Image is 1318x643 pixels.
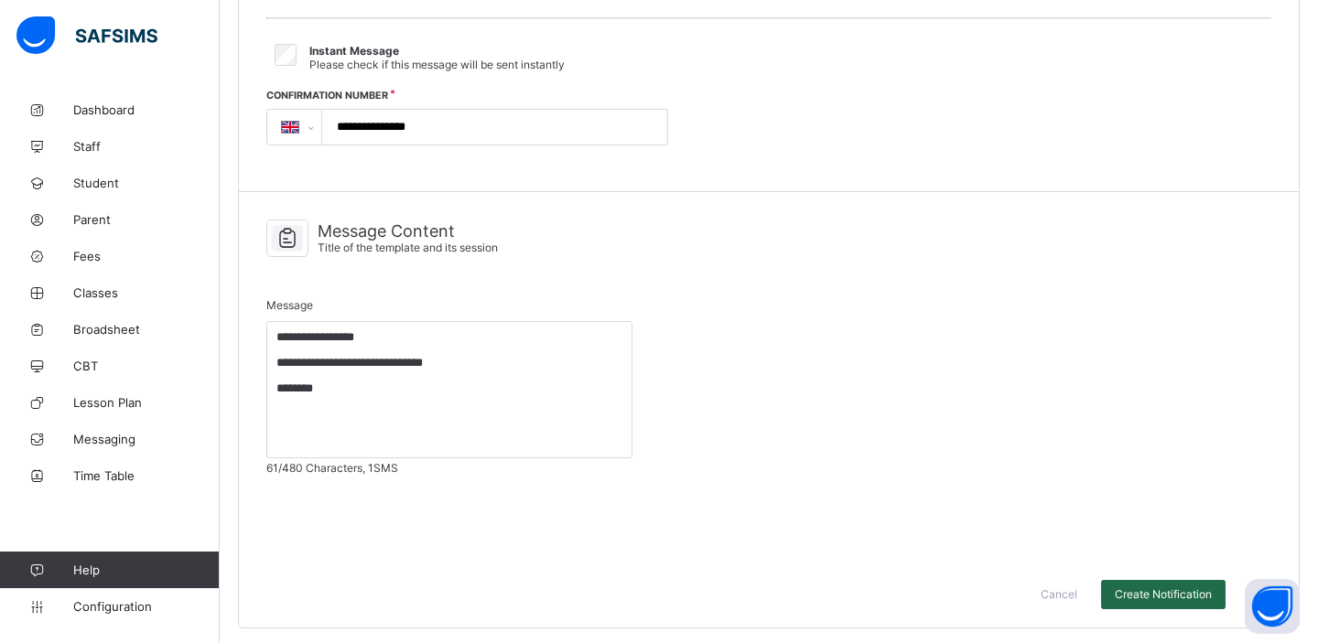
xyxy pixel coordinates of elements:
[73,176,220,190] span: Student
[73,249,220,263] span: Fees
[73,359,220,373] span: CBT
[16,16,157,55] img: safsims
[266,461,1271,475] span: 61 /480 Characters, 1 SMS
[73,432,220,446] span: Messaging
[309,44,399,58] span: Instant Message
[73,395,220,410] span: Lesson Plan
[73,322,220,337] span: Broadsheet
[73,212,220,227] span: Parent
[73,285,220,300] span: Classes
[73,139,220,154] span: Staff
[1115,587,1212,601] span: Create Notification
[318,241,498,254] span: Title of the template and its session
[266,90,388,102] label: Confirmation Number
[1245,579,1300,634] button: Open asap
[73,599,219,614] span: Configuration
[309,58,565,71] span: Please check if this message will be sent instantly
[1041,587,1077,601] span: Cancel
[73,563,219,577] span: Help
[73,102,220,117] span: Dashboard
[73,468,220,483] span: Time Table
[318,221,498,241] span: Message Content
[266,298,313,312] span: Message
